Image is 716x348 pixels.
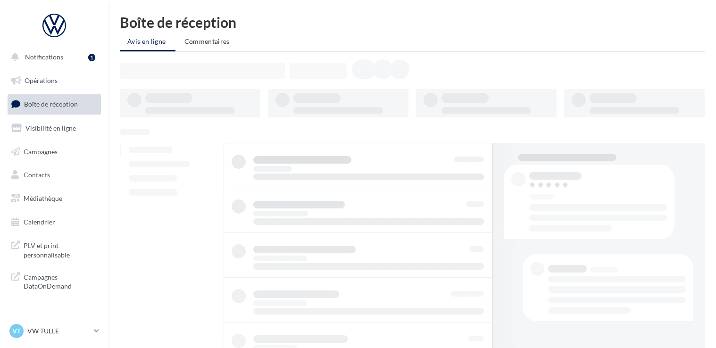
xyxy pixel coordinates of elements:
a: Opérations [6,71,103,91]
span: VT [12,326,21,336]
a: Boîte de réception [6,94,103,114]
span: Contacts [24,171,50,179]
span: Calendrier [24,218,55,226]
a: VT VW TULLE [8,322,101,340]
button: Notifications 1 [6,47,99,67]
span: Campagnes [24,147,58,155]
span: PLV et print personnalisable [24,239,97,259]
span: Visibilité en ligne [25,124,76,132]
a: Campagnes DataOnDemand [6,267,103,295]
span: Commentaires [184,37,230,45]
a: Médiathèque [6,189,103,208]
a: Calendrier [6,212,103,232]
p: VW TULLE [27,326,90,336]
a: PLV et print personnalisable [6,235,103,263]
div: Boîte de réception [120,15,705,29]
span: Campagnes DataOnDemand [24,271,97,291]
div: 1 [88,54,95,61]
span: Médiathèque [24,194,62,202]
a: Visibilité en ligne [6,118,103,138]
a: Contacts [6,165,103,185]
span: Boîte de réception [24,100,78,108]
span: Opérations [25,76,58,84]
span: Notifications [25,53,63,61]
a: Campagnes [6,142,103,162]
